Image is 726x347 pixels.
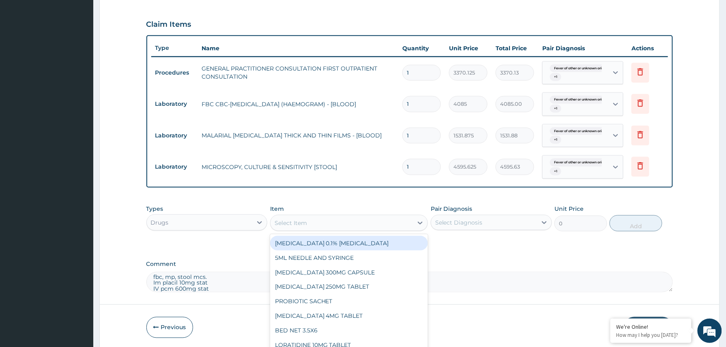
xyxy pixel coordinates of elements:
td: FBC CBC-[MEDICAL_DATA] (HAEMOGRAM) - [BLOOD] [198,96,399,112]
button: Submit [624,317,673,338]
div: BED NET 3.5X6 [270,323,428,338]
td: MICROSCOPY, CULTURE & SENSITIVITY [STOOL] [198,159,399,175]
td: GENERAL PRACTITIONER CONSULTATION FIRST OUTPATIENT CONSULTATION [198,60,399,85]
div: Drugs [151,218,169,227]
th: Unit Price [445,40,492,56]
img: d_794563401_company_1708531726252_794563401 [15,41,33,61]
label: Comment [146,261,673,268]
span: We're online! [47,102,112,184]
span: Fever of other or unknown orig... [550,64,610,73]
span: Fever of other or unknown orig... [550,159,610,167]
h3: Claim Items [146,20,191,29]
span: + 1 [550,73,561,81]
div: [MEDICAL_DATA] 250MG TABLET [270,280,428,294]
span: + 1 [550,105,561,113]
div: 5ML NEEDLE AND SYRINGE [270,251,428,265]
span: Fever of other or unknown orig... [550,96,610,104]
div: Chat with us now [42,45,136,56]
td: MALARIAL [MEDICAL_DATA] THICK AND THIN FILMS - [BLOOD] [198,127,399,144]
span: + 1 [550,136,561,144]
td: Procedures [151,65,198,80]
div: Select Item [275,219,307,227]
button: Previous [146,317,193,338]
th: Quantity [398,40,445,56]
label: Pair Diagnosis [431,205,473,213]
th: Type [151,41,198,56]
span: Fever of other or unknown orig... [550,127,610,135]
th: Name [198,40,399,56]
td: Laboratory [151,128,198,143]
label: Unit Price [554,205,584,213]
th: Actions [627,40,668,56]
div: [MEDICAL_DATA] 4MG TABLET [270,309,428,323]
th: Pair Diagnosis [538,40,627,56]
label: Item [270,205,284,213]
td: Laboratory [151,159,198,174]
textarea: Type your message and hit 'Enter' [4,221,155,250]
div: [MEDICAL_DATA] 300MG CAPSULE [270,265,428,280]
div: PROBIOTIC SACHET [270,294,428,309]
p: How may I help you today? [616,332,685,338]
div: [MEDICAL_DATA] 0.1% [MEDICAL_DATA] [270,236,428,251]
label: Types [146,206,163,212]
div: Select Diagnosis [435,218,483,227]
span: + 1 [550,167,561,176]
button: Add [610,215,662,231]
div: We're Online! [616,323,685,330]
td: Laboratory [151,96,198,111]
div: Minimize live chat window [133,4,153,24]
th: Total Price [492,40,538,56]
